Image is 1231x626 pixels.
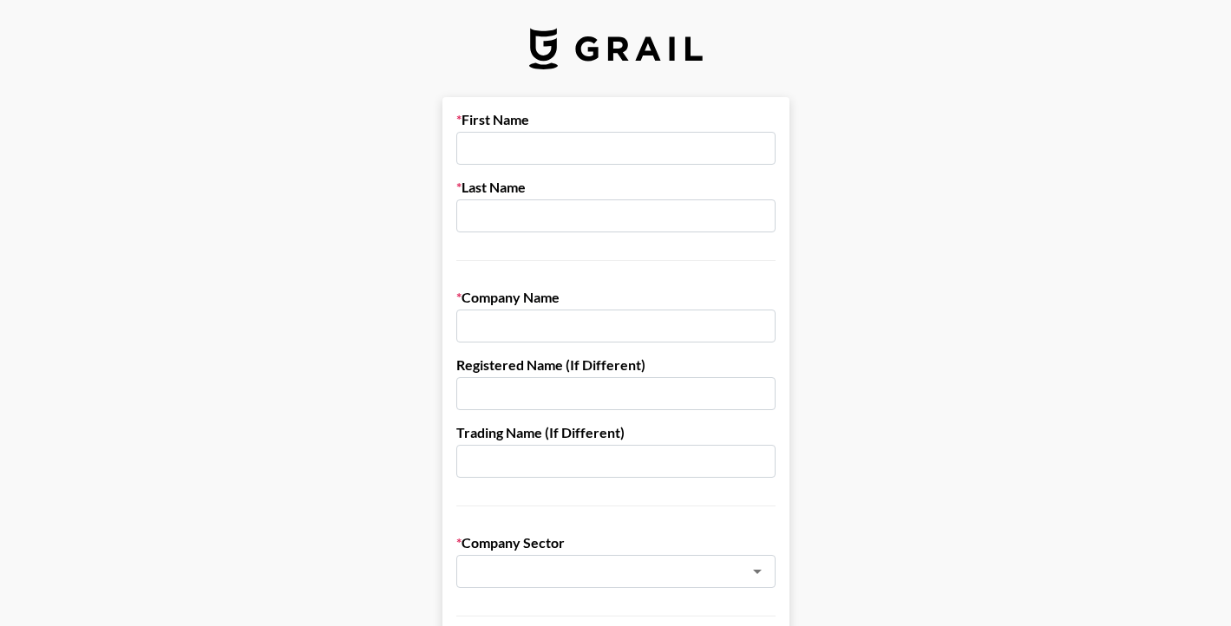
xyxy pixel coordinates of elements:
[456,424,776,441] label: Trading Name (If Different)
[456,179,776,196] label: Last Name
[456,534,776,551] label: Company Sector
[745,559,769,584] button: Open
[456,289,776,306] label: Company Name
[456,111,776,128] label: First Name
[456,356,776,374] label: Registered Name (If Different)
[529,28,703,69] img: Grail Talent Logo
